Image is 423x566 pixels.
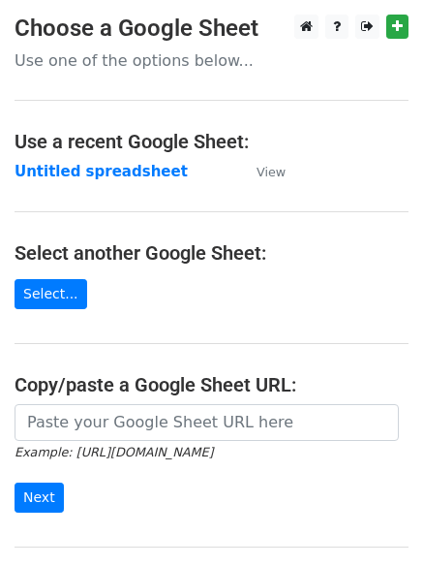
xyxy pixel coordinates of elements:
[257,165,286,179] small: View
[15,15,408,43] h3: Choose a Google Sheet
[15,483,64,513] input: Next
[15,445,213,459] small: Example: [URL][DOMAIN_NAME]
[237,163,286,180] a: View
[15,241,408,265] h4: Select another Google Sheet:
[15,130,408,153] h4: Use a recent Google Sheet:
[15,404,399,441] input: Paste your Google Sheet URL here
[15,50,408,71] p: Use one of the options below...
[15,279,87,309] a: Select...
[15,163,188,180] a: Untitled spreadsheet
[15,373,408,396] h4: Copy/paste a Google Sheet URL:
